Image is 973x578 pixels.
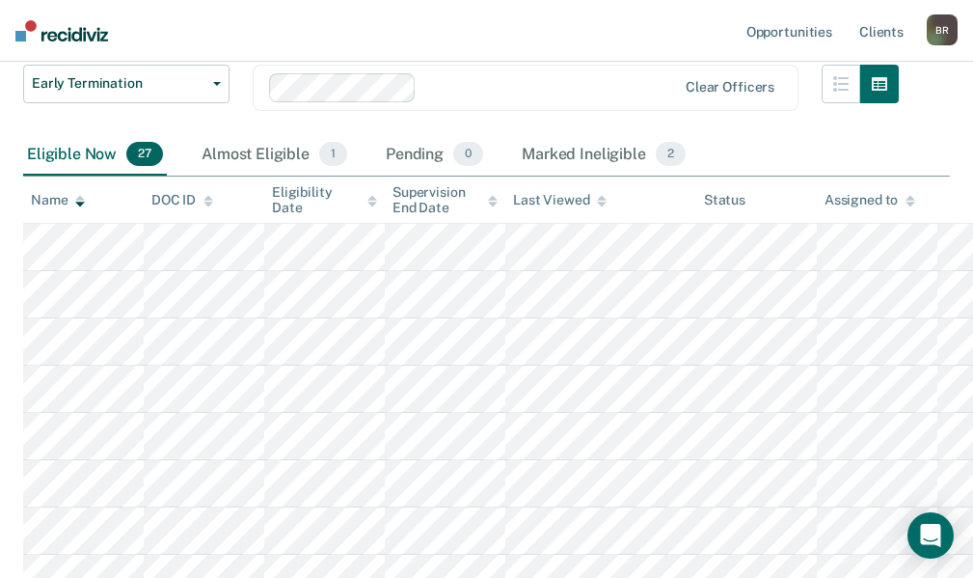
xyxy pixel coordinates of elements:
span: Early Termination [32,75,205,92]
button: BR [927,14,958,45]
img: Recidiviz [15,20,108,41]
span: 27 [126,142,163,167]
div: Name [31,192,85,208]
span: 1 [319,142,347,167]
div: Pending0 [382,134,487,177]
div: B R [927,14,958,45]
div: DOC ID [151,192,213,208]
div: Eligible Now27 [23,134,167,177]
div: Assigned to [824,192,915,208]
div: Last Viewed [513,192,607,208]
div: Marked Ineligible2 [518,134,689,177]
div: Almost Eligible1 [198,134,351,177]
span: 2 [656,142,686,167]
div: Open Intercom Messenger [907,512,954,559]
div: Clear officers [686,79,774,96]
div: Status [704,192,745,208]
button: Early Termination [23,65,230,103]
span: 0 [453,142,483,167]
div: Supervision End Date [392,184,498,217]
div: Eligibility Date [272,184,377,217]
